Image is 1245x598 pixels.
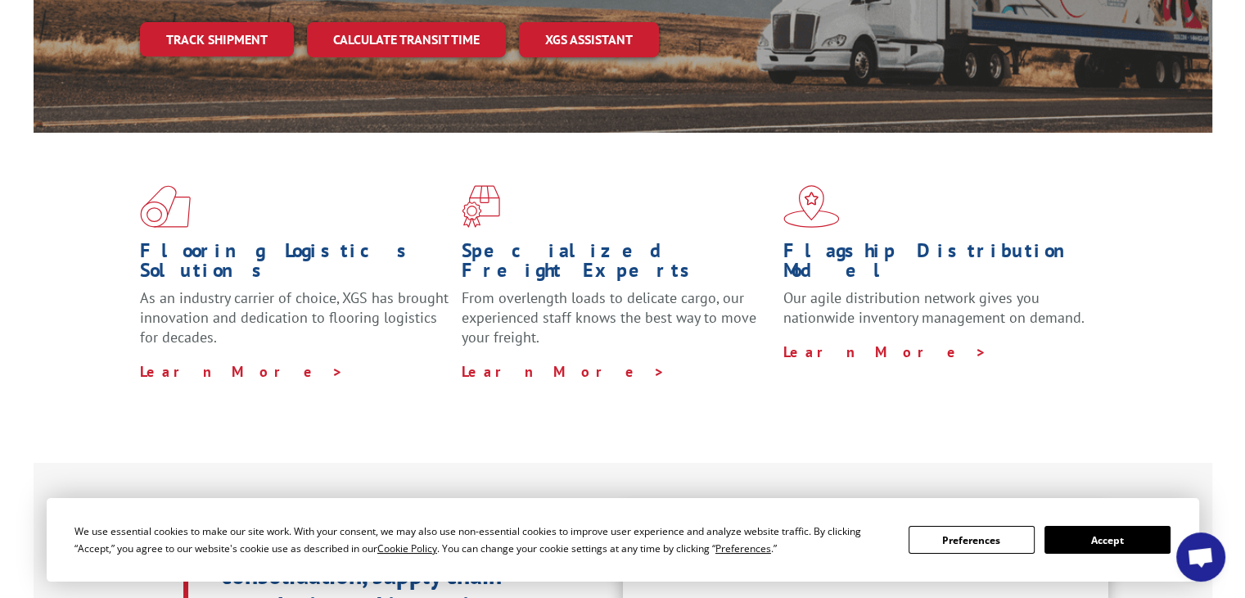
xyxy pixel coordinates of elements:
[783,241,1093,288] h1: Flagship Distribution Model
[307,22,506,57] a: Calculate transit time
[519,22,659,57] a: XGS ASSISTANT
[462,185,500,228] img: xgs-icon-focused-on-flooring-red
[1176,532,1225,582] div: Open chat
[74,523,889,557] div: We use essential cookies to make our site work. With your consent, we may also use non-essential ...
[462,288,771,361] p: From overlength loads to delicate cargo, our experienced staff knows the best way to move your fr...
[1044,526,1171,554] button: Accept
[377,541,437,555] span: Cookie Policy
[140,288,449,347] span: As an industry carrier of choice, XGS has brought innovation and dedication to flooring logistics...
[47,498,1199,582] div: Cookie Consent Prompt
[715,541,771,555] span: Preferences
[909,526,1035,554] button: Preferences
[462,362,665,381] a: Learn More >
[140,362,344,381] a: Learn More >
[462,241,771,288] h1: Specialized Freight Experts
[783,288,1085,327] span: Our agile distribution network gives you nationwide inventory management on demand.
[140,185,191,228] img: xgs-icon-total-supply-chain-intelligence-red
[783,342,987,361] a: Learn More >
[140,241,449,288] h1: Flooring Logistics Solutions
[140,22,294,57] a: Track shipment
[783,185,840,228] img: xgs-icon-flagship-distribution-model-red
